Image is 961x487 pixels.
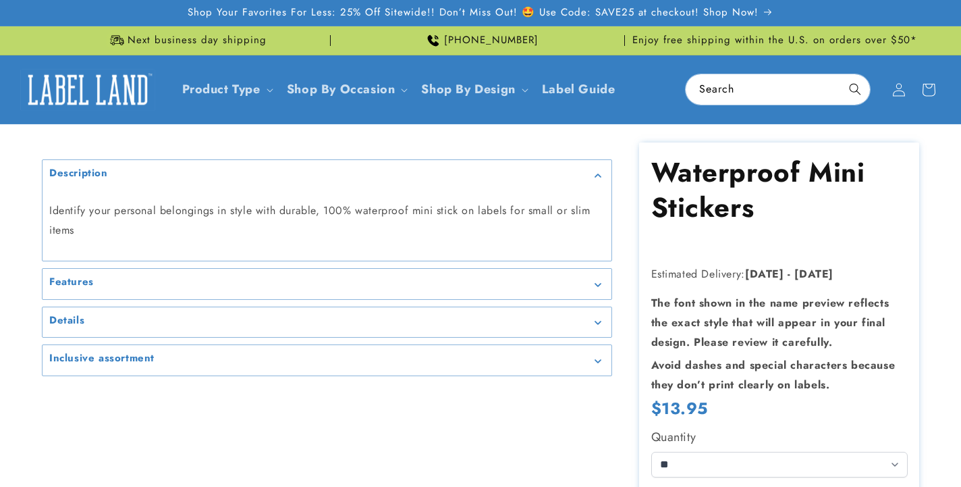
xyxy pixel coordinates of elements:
label: Quantity [651,426,908,448]
button: Search [840,74,870,104]
a: Product Type [182,80,260,98]
strong: Avoid dashes and special characters because they don’t print clearly on labels. [651,357,896,392]
summary: Inclusive assortment [43,345,611,376]
span: Enjoy free shipping within the U.S. on orders over $50* [632,34,917,47]
span: $13.95 [651,398,709,419]
span: Shop Your Favorites For Less: 25% Off Sitewide!! Don’t Miss Out! 🤩 Use Code: SAVE25 at checkout! ... [188,6,759,20]
summary: Features [43,269,611,299]
h2: Description [49,167,108,180]
strong: [DATE] [745,266,784,282]
span: [PHONE_NUMBER] [444,34,539,47]
div: Announcement [336,26,625,55]
summary: Shop By Occasion [279,74,414,105]
span: Next business day shipping [128,34,267,47]
img: Label Land [20,69,155,111]
h2: Features [49,276,94,289]
p: Estimated Delivery: [651,265,908,284]
h2: Details [49,314,84,328]
span: Shop By Occasion [287,82,395,97]
h2: Inclusive assortment [49,352,155,365]
div: Announcement [630,26,919,55]
span: Label Guide [542,82,615,97]
strong: - [788,266,791,282]
p: Identify your personal belongings in style with durable, 100% waterproof mini stick on labels for... [49,201,605,240]
summary: Description [43,160,611,190]
strong: The font shown in the name preview reflects the exact style that will appear in your final design... [651,295,889,350]
summary: Shop By Design [413,74,533,105]
summary: Product Type [174,74,279,105]
h1: Waterproof Mini Stickers [651,155,908,225]
strong: [DATE] [794,266,833,282]
a: Label Guide [534,74,624,105]
iframe: Gorgias Floating Chat [678,424,948,473]
a: Shop By Design [421,80,515,98]
a: Label Land [16,63,161,116]
media-gallery: Gallery Viewer [42,159,612,376]
div: Announcement [42,26,331,55]
summary: Details [43,307,611,338]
